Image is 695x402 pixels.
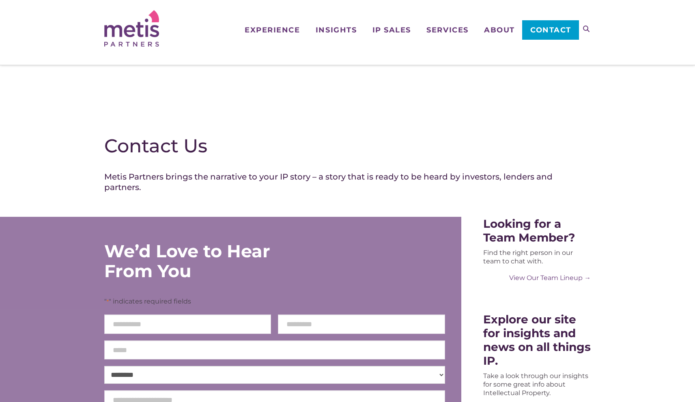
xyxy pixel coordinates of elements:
span: About [484,26,515,34]
span: Contact [530,26,571,34]
h1: Contact Us [104,135,591,157]
a: Contact [522,20,579,40]
div: Find the right person in our team to chat with. [483,248,591,265]
span: Insights [316,26,357,34]
span: IP Sales [372,26,411,34]
div: We’d Love to Hear From You [104,241,319,281]
h4: Metis Partners brings the narrative to your IP story – a story that is ready to be heard by inves... [104,171,591,192]
div: Take a look through our insights for some great info about Intellectual Property. [483,372,591,397]
p: " " indicates required fields [104,297,445,306]
img: Metis Partners [104,10,159,47]
span: Services [426,26,468,34]
span: Experience [245,26,300,34]
div: Looking for a Team Member? [483,217,591,244]
a: View Our Team Lineup → [483,274,591,282]
div: Explore our site for insights and news on all things IP. [483,312,591,368]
